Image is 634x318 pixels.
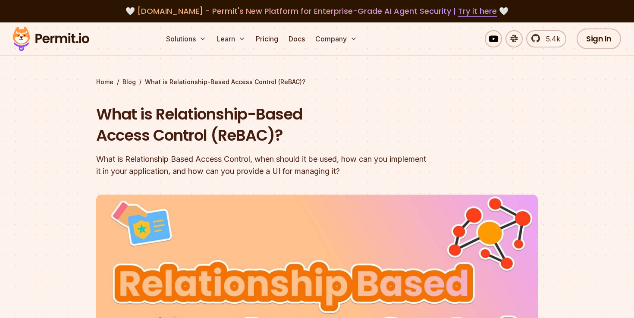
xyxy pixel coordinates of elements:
a: Blog [122,78,136,86]
span: 5.4k [541,34,560,44]
h1: What is Relationship-Based Access Control (ReBAC)? [96,104,427,146]
img: Permit logo [9,24,93,54]
span: [DOMAIN_NAME] - Permit's New Platform for Enterprise-Grade AI Agent Security | [137,6,497,16]
button: Company [312,30,361,47]
a: Docs [285,30,308,47]
button: Learn [213,30,249,47]
a: Sign In [577,28,621,49]
a: Pricing [252,30,282,47]
a: Home [96,78,113,86]
div: What is Relationship Based Access Control, when should it be used, how can you implement it in yo... [96,153,427,177]
a: 5.4k [526,30,566,47]
a: Try it here [458,6,497,17]
div: 🤍 🤍 [21,5,613,17]
button: Solutions [163,30,210,47]
div: / / [96,78,538,86]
